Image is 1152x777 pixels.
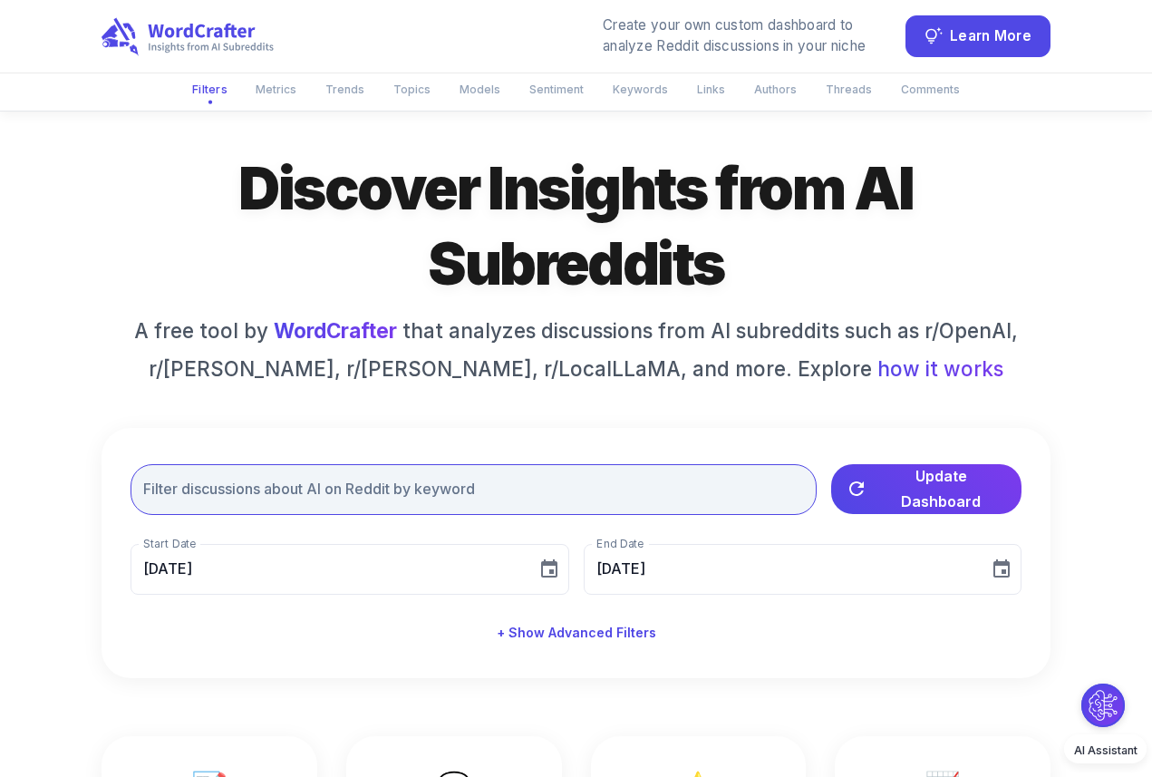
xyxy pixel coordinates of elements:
a: WordCrafter [274,318,397,343]
span: Update Dashboard [875,463,1007,514]
button: Metrics [245,74,307,104]
button: Threads [815,74,883,104]
label: Start Date [143,536,196,551]
button: Authors [743,74,808,104]
div: Create your own custom dashboard to analyze Reddit discussions in your niche [603,15,884,57]
button: Sentiment [518,74,595,104]
button: Keywords [602,74,679,104]
button: Update Dashboard [831,464,1021,514]
button: Choose date, selected date is Aug 21, 2025 [983,551,1020,588]
button: + Show Advanced Filters [489,617,663,650]
span: AI Assistant [1074,743,1137,757]
input: MM/DD/YYYY [131,544,524,595]
h1: Discover Insights from AI Subreddits [102,151,1050,301]
button: Trends [315,74,375,104]
button: Links [686,74,736,104]
button: Learn More [905,15,1050,57]
label: End Date [596,536,644,551]
button: Choose date, selected date is Aug 5, 2025 [531,551,567,588]
span: how it works [877,354,1003,384]
button: Topics [382,74,441,104]
button: Filters [180,73,238,105]
input: Filter discussions about AI on Reddit by keyword [131,464,817,515]
button: Models [449,74,511,104]
span: Learn More [950,24,1031,49]
h6: A free tool by that analyzes discussions from AI subreddits such as r/OpenAI, r/[PERSON_NAME], r/... [123,316,1030,384]
button: Comments [890,74,971,104]
input: MM/DD/YYYY [584,544,977,595]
